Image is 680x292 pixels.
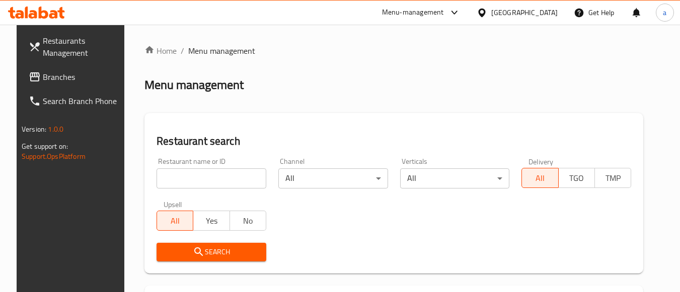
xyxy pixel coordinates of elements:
span: Restaurants Management [43,35,122,59]
span: Menu management [188,45,255,57]
a: Home [144,45,177,57]
span: All [161,214,189,228]
a: Restaurants Management [21,29,130,65]
a: Branches [21,65,130,89]
h2: Menu management [144,77,244,93]
button: All [521,168,558,188]
h2: Restaurant search [157,134,631,149]
span: a [663,7,666,18]
span: Get support on: [22,140,68,153]
span: Version: [22,123,46,136]
a: Support.OpsPlatform [22,150,86,163]
label: Upsell [164,201,182,208]
span: Branches [43,71,122,83]
button: Yes [193,211,230,231]
span: Search [165,246,258,258]
a: Search Branch Phone [21,89,130,113]
span: TGO [563,171,591,185]
button: No [230,211,266,231]
button: TMP [594,168,631,188]
button: All [157,211,193,231]
input: Search for restaurant name or ID.. [157,168,266,188]
div: [GEOGRAPHIC_DATA] [491,7,558,18]
label: Delivery [528,158,554,165]
li: / [181,45,184,57]
span: No [234,214,262,228]
span: TMP [599,171,627,185]
span: All [526,171,554,185]
nav: breadcrumb [144,45,643,57]
div: Menu-management [382,7,444,19]
button: TGO [558,168,595,188]
span: 1.0.0 [48,123,63,136]
div: All [278,168,388,188]
span: Yes [197,214,225,228]
button: Search [157,243,266,261]
span: Search Branch Phone [43,95,122,107]
div: All [400,168,510,188]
